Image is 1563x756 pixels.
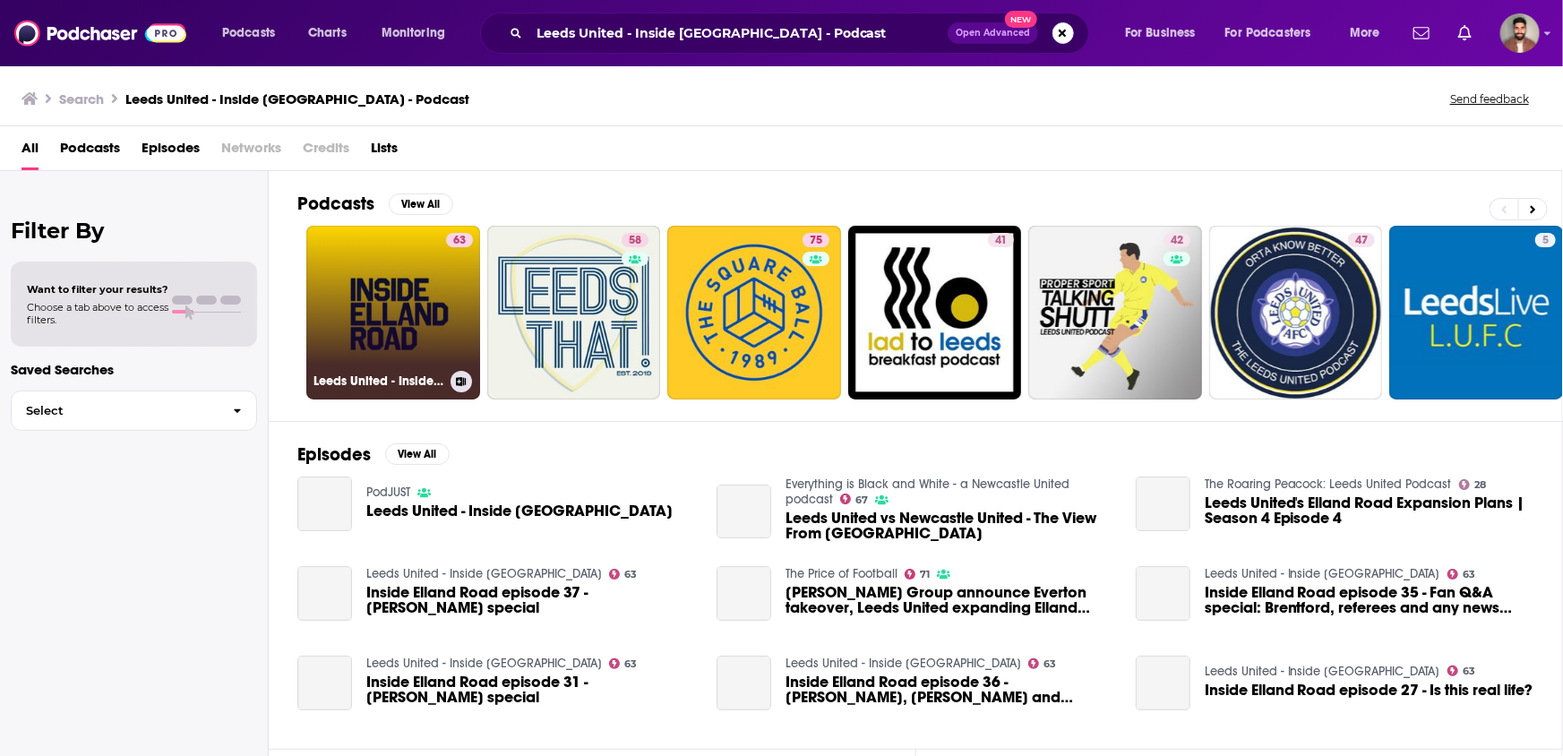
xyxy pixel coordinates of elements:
[920,571,930,579] span: 71
[803,233,829,247] a: 75
[11,391,257,431] button: Select
[313,374,443,389] h3: Leeds United - Inside [GEOGRAPHIC_DATA]
[303,133,349,170] span: Credits
[1389,226,1563,399] a: 5
[1112,19,1218,47] button: open menu
[11,218,257,244] h2: Filter By
[27,283,168,296] span: Want to filter your results?
[1028,226,1202,399] a: 42
[59,90,104,107] h3: Search
[1164,233,1190,247] a: 42
[1463,571,1475,579] span: 63
[1205,495,1533,526] a: Leeds United's Elland Road Expansion Plans | Season 4 Episode 4
[366,656,602,671] a: Leeds United - Inside Elland Road
[1136,656,1190,710] a: Inside Elland Road episode 27 - Is this real life?
[366,503,673,519] a: Leeds United - Inside Elland Road
[1205,477,1452,492] a: The Roaring Peacock: Leeds United Podcast
[221,133,281,170] span: Networks
[1355,232,1368,250] span: 47
[848,226,1022,399] a: 41
[366,585,695,615] span: Inside Elland Road episode 37 - [PERSON_NAME] special
[905,569,931,580] a: 71
[125,90,469,107] h3: Leeds United - Inside [GEOGRAPHIC_DATA] - Podcast
[142,133,200,170] a: Episodes
[297,193,374,215] h2: Podcasts
[369,19,468,47] button: open menu
[11,361,257,378] p: Saved Searches
[1500,13,1540,53] button: Show profile menu
[1205,683,1533,698] span: Inside Elland Road episode 27 - Is this real life?
[1350,21,1380,46] span: More
[786,656,1021,671] a: Leeds United - Inside Elland Road
[297,193,453,215] a: PodcastsView All
[609,658,638,669] a: 63
[1205,566,1440,581] a: Leeds United - Inside Elland Road
[786,585,1114,615] a: Friedkin Group announce Everton takeover, Leeds United expanding Elland Road
[1214,19,1337,47] button: open menu
[786,511,1114,541] a: Leeds United vs Newcastle United - The View From Elland Road
[988,233,1014,247] a: 41
[786,674,1114,705] span: Inside Elland Road episode 36 - [PERSON_NAME], [PERSON_NAME] and [PERSON_NAME] team selection... ...
[1028,658,1057,669] a: 63
[1535,233,1556,247] a: 5
[1209,226,1383,399] a: 47
[717,485,771,539] a: Leeds United vs Newcastle United - The View From Elland Road
[1463,667,1475,675] span: 63
[1447,569,1476,580] a: 63
[1542,232,1549,250] span: 5
[995,232,1007,250] span: 41
[786,511,1114,541] span: Leeds United vs Newcastle United - The View From [GEOGRAPHIC_DATA]
[717,656,771,710] a: Inside Elland Road episode 36 - Pablo, Roofe and Blackburn team selection... is it a 'bad moment'?
[855,496,868,504] span: 67
[1043,660,1056,668] span: 63
[1005,11,1037,28] span: New
[21,133,39,170] a: All
[1225,21,1311,46] span: For Podcasters
[453,232,466,250] span: 63
[487,226,661,399] a: 58
[1136,566,1190,621] a: Inside Elland Road episode 35 - Fan Q&A special: Brentford, referees and any news Phil?
[1136,477,1190,531] a: Leeds United's Elland Road Expansion Plans | Season 4 Episode 4
[297,443,371,466] h2: Episodes
[624,571,637,579] span: 63
[786,477,1069,507] a: Everything is Black and White - a Newcastle United podcast
[60,133,120,170] a: Podcasts
[371,133,398,170] span: Lists
[717,566,771,621] a: Friedkin Group announce Everton takeover, Leeds United expanding Elland Road
[1500,13,1540,53] img: User Profile
[12,405,219,417] span: Select
[667,226,841,399] a: 75
[840,494,869,504] a: 67
[497,13,1106,54] div: Search podcasts, credits, & more...
[210,19,298,47] button: open menu
[308,21,347,46] span: Charts
[1447,666,1476,676] a: 63
[529,19,948,47] input: Search podcasts, credits, & more...
[366,674,695,705] a: Inside Elland Road episode 31 - Josh Warrington special
[1406,18,1437,48] a: Show notifications dropdown
[948,22,1038,44] button: Open AdvancedNew
[366,566,602,581] a: Leeds United - Inside Elland Road
[366,585,695,615] a: Inside Elland Road episode 37 - David Prutton special
[1459,479,1487,490] a: 28
[624,660,637,668] span: 63
[786,585,1114,615] span: [PERSON_NAME] Group announce Everton takeover, Leeds United expanding Elland Road
[297,566,352,621] a: Inside Elland Road episode 37 - David Prutton special
[1474,481,1486,489] span: 28
[382,21,445,46] span: Monitoring
[366,485,410,500] a: PodJUST
[622,233,648,247] a: 58
[14,16,186,50] img: Podchaser - Follow, Share and Rate Podcasts
[786,566,897,581] a: The Price of Football
[629,232,641,250] span: 58
[1205,585,1533,615] a: Inside Elland Road episode 35 - Fan Q&A special: Brentford, referees and any news Phil?
[297,443,450,466] a: EpisodesView All
[1337,19,1403,47] button: open menu
[1445,91,1534,107] button: Send feedback
[385,443,450,465] button: View All
[609,569,638,580] a: 63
